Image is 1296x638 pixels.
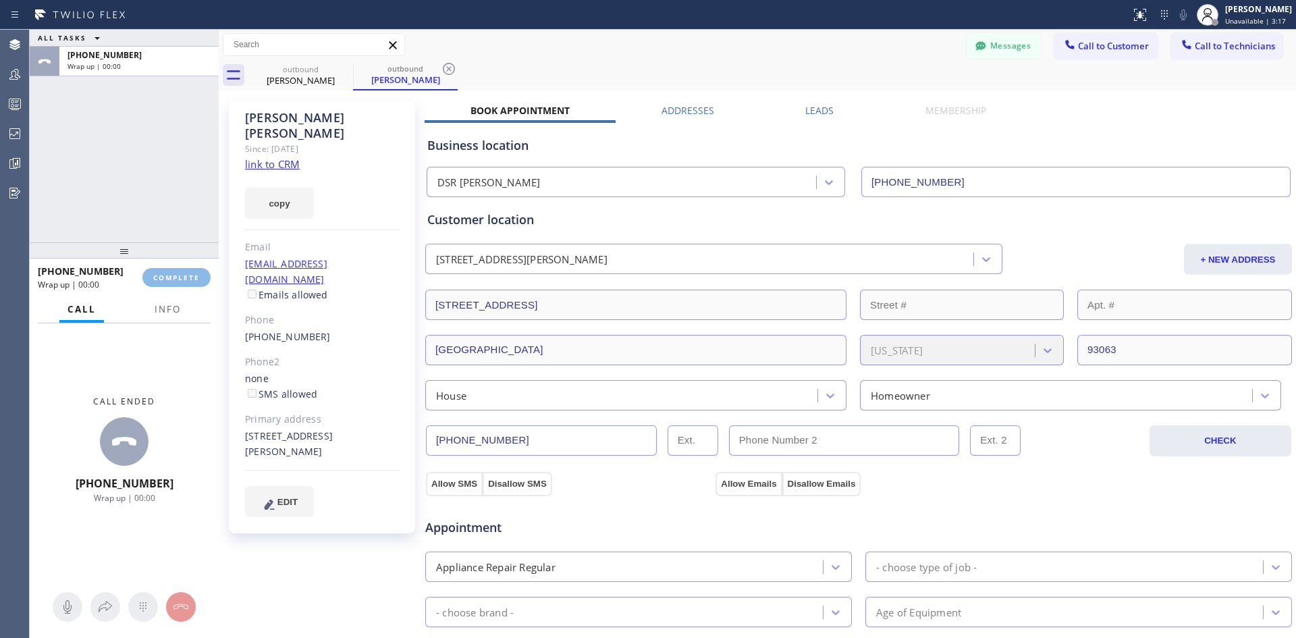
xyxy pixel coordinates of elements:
[427,211,1290,229] div: Customer location
[30,30,113,46] button: ALL TASKS
[94,492,155,504] span: Wrap up | 00:00
[483,472,552,496] button: Disallow SMS
[250,64,352,74] div: outbound
[128,592,158,622] button: Open dialpad
[245,330,331,343] a: [PHONE_NUMBER]
[245,388,317,400] label: SMS allowed
[354,74,456,86] div: [PERSON_NAME]
[354,63,456,74] div: outbound
[876,559,977,575] div: - choose type of job -
[1078,40,1149,52] span: Call to Customer
[1171,33,1282,59] button: Call to Technicians
[250,74,352,86] div: [PERSON_NAME]
[805,104,834,117] label: Leads
[67,61,121,71] span: Wrap up | 00:00
[38,33,86,43] span: ALL TASKS
[1150,425,1291,456] button: CHECK
[436,388,466,403] div: House
[426,472,483,496] button: Allow SMS
[1184,244,1292,275] button: + NEW ADDRESS
[245,371,400,402] div: none
[53,592,82,622] button: Mute
[245,240,400,255] div: Email
[436,604,514,620] div: - choose brand -
[354,60,456,89] div: Susan Spann
[967,33,1041,59] button: Messages
[426,425,657,456] input: Phone Number
[860,290,1064,320] input: Street #
[437,175,540,190] div: DSR [PERSON_NAME]
[245,157,300,171] a: link to CRM
[142,268,211,287] button: COMPLETE
[166,592,196,622] button: Hang up
[425,519,712,537] span: Appointment
[470,104,570,117] label: Book Appointment
[427,136,1290,155] div: Business location
[38,265,124,277] span: [PHONE_NUMBER]
[90,592,120,622] button: Open directory
[67,303,96,315] span: Call
[876,604,961,620] div: Age of Equipment
[245,412,400,427] div: Primary address
[146,296,189,323] button: Info
[245,429,400,460] div: [STREET_ADDRESS][PERSON_NAME]
[871,388,930,403] div: Homeowner
[1054,33,1158,59] button: Call to Customer
[277,497,298,507] span: EDIT
[425,335,846,365] input: City
[925,104,986,117] label: Membership
[93,396,155,407] span: Call ended
[67,49,142,61] span: [PHONE_NUMBER]
[153,273,200,282] span: COMPLETE
[715,472,782,496] button: Allow Emails
[245,188,314,219] button: copy
[436,559,556,575] div: Appliance Repair Regular
[782,472,861,496] button: Disallow Emails
[245,313,400,328] div: Phone
[245,354,400,370] div: Phone2
[248,290,256,298] input: Emails allowed
[245,257,327,286] a: [EMAIL_ADDRESS][DOMAIN_NAME]
[1225,16,1286,26] span: Unavailable | 3:17
[1225,3,1292,15] div: [PERSON_NAME]
[1077,335,1292,365] input: ZIP
[245,141,400,157] div: Since: [DATE]
[223,34,404,55] input: Search
[861,167,1291,197] input: Phone Number
[970,425,1021,456] input: Ext. 2
[668,425,718,456] input: Ext.
[76,476,173,491] span: [PHONE_NUMBER]
[245,288,328,301] label: Emails allowed
[248,389,256,398] input: SMS allowed
[155,303,181,315] span: Info
[1195,40,1275,52] span: Call to Technicians
[436,252,607,267] div: [STREET_ADDRESS][PERSON_NAME]
[1174,5,1193,24] button: Mute
[1077,290,1292,320] input: Apt. #
[245,486,314,517] button: EDIT
[425,290,846,320] input: Address
[245,110,400,141] div: [PERSON_NAME] [PERSON_NAME]
[38,279,99,290] span: Wrap up | 00:00
[59,296,104,323] button: Call
[250,60,352,90] div: Susan Spann
[661,104,714,117] label: Addresses
[729,425,960,456] input: Phone Number 2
